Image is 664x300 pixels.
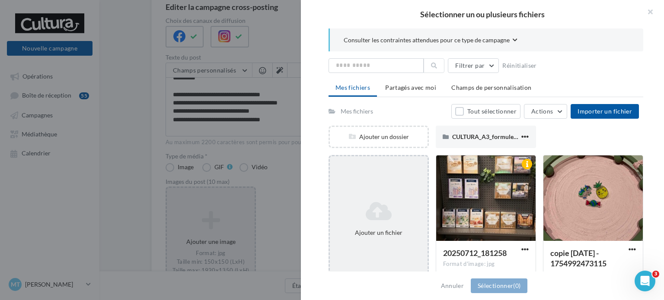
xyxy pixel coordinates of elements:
[437,281,467,291] button: Annuler
[335,84,370,91] span: Mes fichiers
[452,133,598,140] span: CULTURA_A3_formule_anniversaire_plongeoir1 (1) (1)
[451,84,531,91] span: Champs de personnalisation
[333,228,424,237] div: Ajouter un fichier
[578,107,632,115] span: Importer un fichier
[513,282,520,289] span: (0)
[448,58,499,73] button: Filtrer par
[550,271,636,278] div: Format d'image: jpeg
[344,36,510,44] span: Consulter les contraintes attendues pour ce type de campagne
[571,104,639,119] button: Importer un fichier
[550,248,607,268] span: copie 12-08-2025 - 1754992473115
[635,271,655,291] iframe: Intercom live chat
[499,60,540,71] button: Réinitialiser
[341,107,373,116] div: Mes fichiers
[330,133,428,141] div: Ajouter un dossier
[524,104,567,119] button: Actions
[443,248,507,258] span: 20250712_181258
[451,104,520,119] button: Tout sélectionner
[385,84,436,91] span: Partagés avec moi
[443,260,529,268] div: Format d'image: jpg
[344,35,517,46] button: Consulter les contraintes attendues pour ce type de campagne
[652,271,659,278] span: 3
[471,278,527,293] button: Sélectionner(0)
[315,10,650,18] h2: Sélectionner un ou plusieurs fichiers
[531,107,553,115] span: Actions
